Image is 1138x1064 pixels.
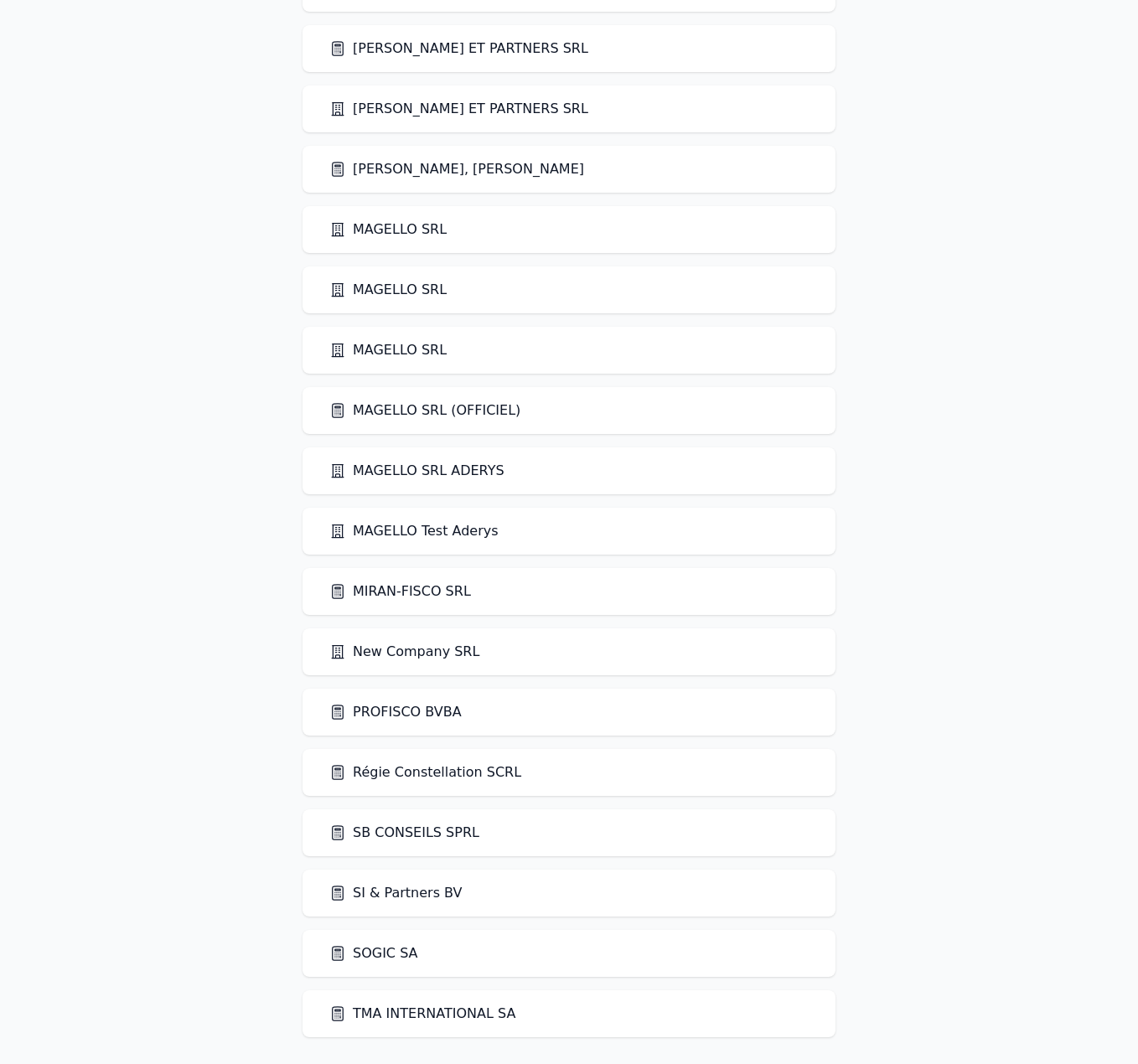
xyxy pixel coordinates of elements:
a: MAGELLO SRL ADERYS [329,461,504,481]
a: [PERSON_NAME], [PERSON_NAME] [329,159,584,179]
a: Régie Constellation SCRL [329,762,521,783]
a: PROFISCO BVBA [329,702,462,722]
a: SI & Partners BV [329,883,463,903]
a: New Company SRL [329,642,479,662]
a: SOGIC SA [329,943,418,963]
a: MAGELLO SRL (OFFICIEL) [329,400,520,421]
a: TMA INTERNATIONAL SA [329,1004,515,1024]
a: [PERSON_NAME] ET PARTNERS SRL [329,99,588,119]
a: MAGELLO SRL [329,340,447,360]
a: MIRAN-FISCO SRL [329,581,471,602]
a: MAGELLO SRL [329,280,447,300]
a: MAGELLO SRL [329,220,447,240]
a: SB CONSEILS SPRL [329,823,479,843]
a: MAGELLO Test Aderys [329,521,499,541]
a: [PERSON_NAME] ET PARTNERS SRL [329,39,588,59]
